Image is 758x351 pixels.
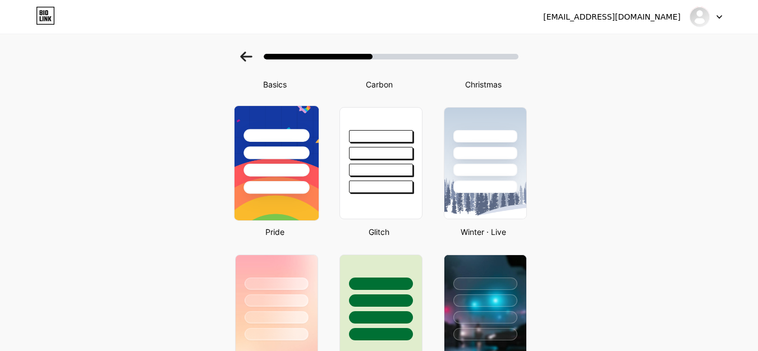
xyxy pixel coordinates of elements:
[543,11,681,23] div: [EMAIL_ADDRESS][DOMAIN_NAME]
[689,6,710,27] img: Usama Aziz
[234,106,318,220] img: pride-mobile.png
[440,226,527,238] div: Winter · Live
[336,78,422,90] div: Carbon
[232,78,318,90] div: Basics
[232,226,318,238] div: Pride
[336,226,422,238] div: Glitch
[440,78,527,90] div: Christmas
